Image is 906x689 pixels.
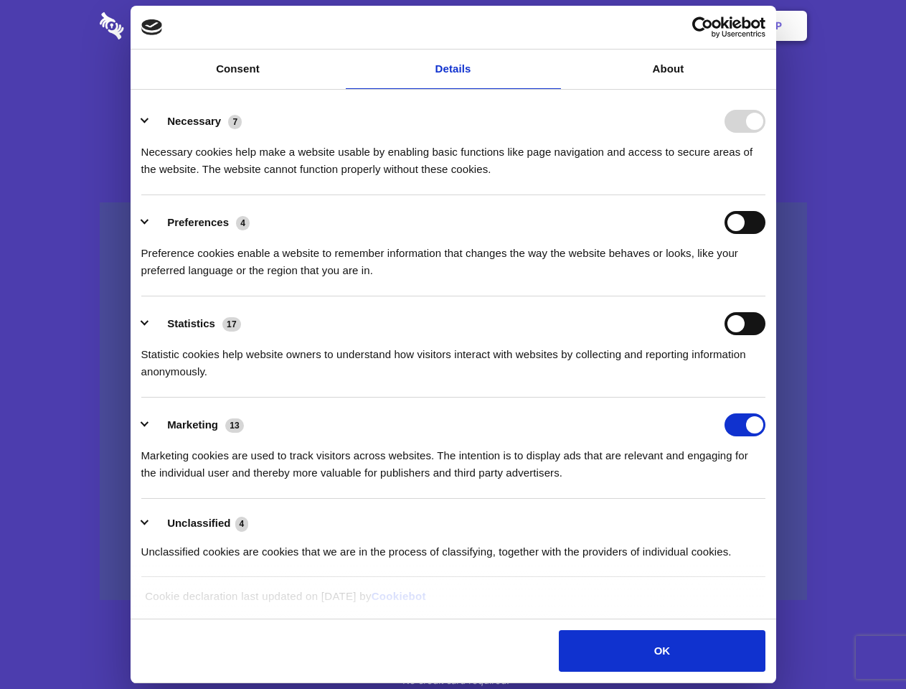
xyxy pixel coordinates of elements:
button: Statistics (17) [141,312,250,335]
a: About [561,50,776,89]
a: Usercentrics Cookiebot - opens in a new window [640,17,765,38]
label: Necessary [167,115,221,127]
h4: Auto-redaction of sensitive data, encrypted data sharing and self-destructing private chats. Shar... [100,131,807,178]
span: 4 [236,216,250,230]
a: Cookiebot [372,590,426,602]
div: Marketing cookies are used to track visitors across websites. The intention is to display ads tha... [141,436,765,482]
label: Preferences [167,216,229,228]
div: Unclassified cookies are cookies that we are in the process of classifying, together with the pro... [141,533,765,561]
h1: Eliminate Slack Data Loss. [100,65,807,116]
a: Contact [582,4,648,48]
a: Pricing [421,4,483,48]
span: 17 [222,317,241,332]
label: Statistics [167,317,215,329]
div: Statistic cookies help website owners to understand how visitors interact with websites by collec... [141,335,765,380]
div: Preference cookies enable a website to remember information that changes the way the website beha... [141,234,765,279]
button: OK [559,630,765,672]
span: 4 [235,517,249,531]
button: Necessary (7) [141,110,251,133]
span: 13 [225,418,244,433]
a: Wistia video thumbnail [100,202,807,601]
span: 7 [228,115,242,129]
img: logo [141,19,163,35]
a: Details [346,50,561,89]
div: Cookie declaration last updated on [DATE] by [134,588,772,616]
button: Marketing (13) [141,413,253,436]
a: Login [651,4,713,48]
img: logo-wordmark-white-trans-d4663122ce5f474addd5e946df7df03e33cb6a1c49d2221995e7729f52c070b2.svg [100,12,222,39]
div: Necessary cookies help make a website usable by enabling basic functions like page navigation and... [141,133,765,178]
a: Consent [131,50,346,89]
iframe: Drift Widget Chat Controller [834,617,889,672]
button: Preferences (4) [141,211,259,234]
button: Unclassified (4) [141,515,258,533]
label: Marketing [167,418,218,431]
